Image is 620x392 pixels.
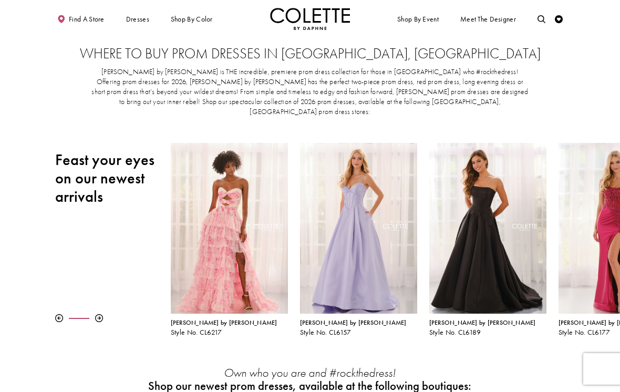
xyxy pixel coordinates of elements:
[300,328,352,337] span: Style No. CL6157
[429,319,546,336] div: Colette by Daphne Style No. CL6189
[270,8,350,30] img: Colette by Daphne
[559,328,611,337] span: Style No. CL6177
[164,137,294,343] div: Colette by Daphne Style No. CL6217
[423,137,552,343] div: Colette by Daphne Style No. CL6189
[171,319,288,336] div: Colette by Daphne Style No. CL6217
[171,143,288,314] a: Visit Colette by Daphne Style No. CL6217 Page
[224,365,396,380] em: Own who you are and #rockthedress!
[300,319,417,336] div: Colette by Daphne Style No. CL6157
[300,143,417,314] a: Visit Colette by Daphne Style No. CL6157 Page
[90,67,530,117] p: [PERSON_NAME] by [PERSON_NAME] is THE incredible, premiere prom dress collection for those in [GE...
[429,318,536,327] span: [PERSON_NAME] by [PERSON_NAME]
[294,137,423,343] div: Colette by Daphne Style No. CL6157
[270,8,350,30] a: Visit Home Page
[171,328,222,337] span: Style No. CL6217
[71,46,549,61] h2: Where to buy prom dresses in [GEOGRAPHIC_DATA], [GEOGRAPHIC_DATA]
[300,318,407,327] span: [PERSON_NAME] by [PERSON_NAME]
[55,151,159,206] h2: Feast your eyes on our newest arrivals
[429,143,546,314] a: Visit Colette by Daphne Style No. CL6189 Page
[429,328,481,337] span: Style No. CL6189
[535,8,547,30] a: Toggle search
[553,8,565,30] a: Check Wishlist
[171,318,277,327] span: [PERSON_NAME] by [PERSON_NAME]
